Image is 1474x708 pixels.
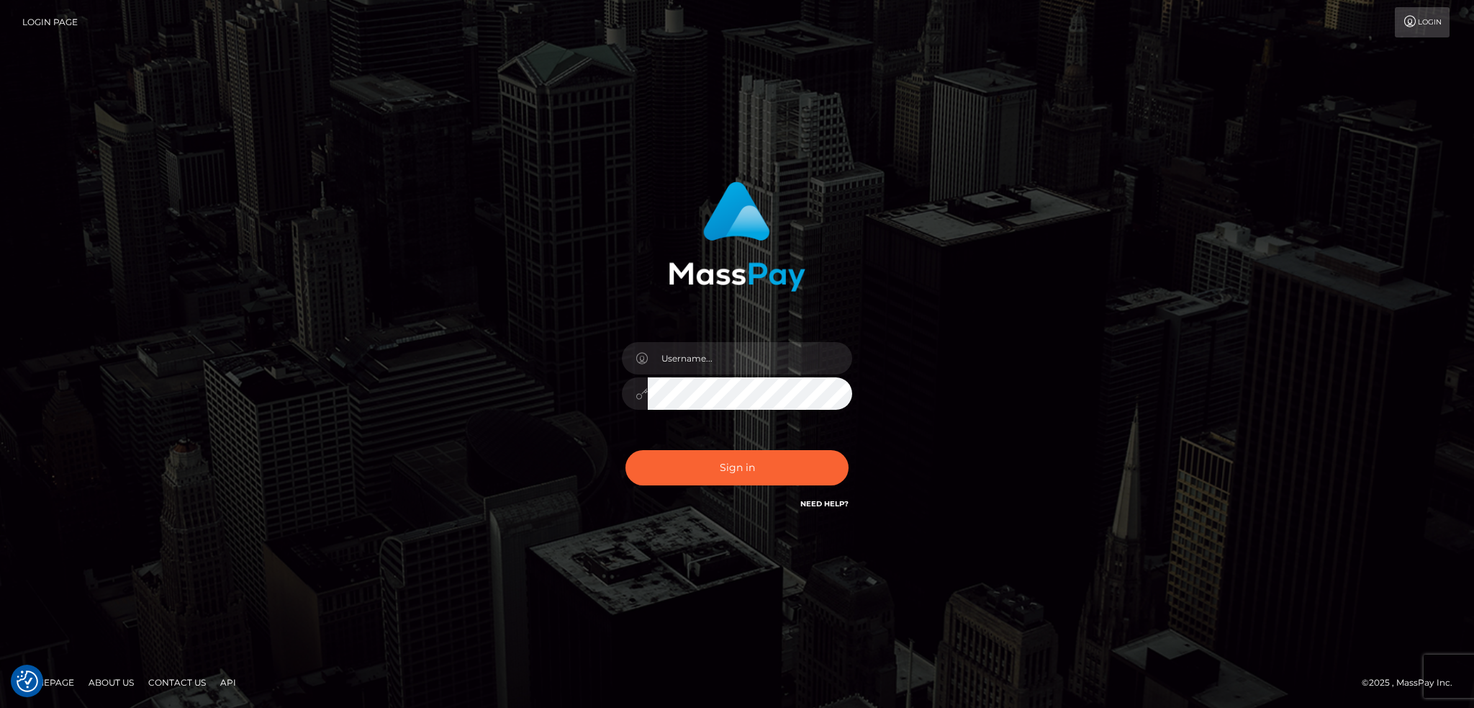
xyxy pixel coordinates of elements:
[625,450,849,485] button: Sign in
[16,671,80,694] a: Homepage
[17,671,38,692] button: Consent Preferences
[669,182,805,292] img: MassPay Login
[800,499,849,508] a: Need Help?
[143,671,212,694] a: Contact Us
[1362,675,1463,691] div: © 2025 , MassPay Inc.
[648,342,852,375] input: Username...
[22,7,78,37] a: Login Page
[83,671,140,694] a: About Us
[1395,7,1450,37] a: Login
[17,671,38,692] img: Revisit consent button
[214,671,242,694] a: API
